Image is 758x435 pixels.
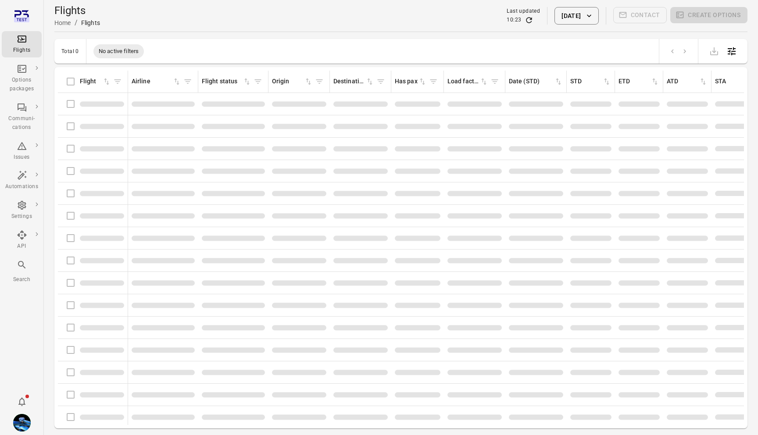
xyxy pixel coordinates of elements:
[2,257,42,286] button: Search
[5,212,38,221] div: Settings
[554,7,598,25] button: [DATE]
[427,75,440,88] span: Filter by has pax
[10,410,34,435] button: Daníel Benediktsson
[619,77,659,86] div: Sort by ETD in ascending order
[54,19,71,26] a: Home
[54,4,100,18] h1: Flights
[666,46,691,57] nav: pagination navigation
[374,75,387,88] span: Filter by destination
[54,18,100,28] nav: Breadcrumbs
[705,46,723,55] span: Please make a selection to export
[313,75,326,88] span: Filter by origin
[570,77,611,86] div: Sort by STD in ascending order
[5,242,38,251] div: API
[111,75,124,88] span: Filter by flight
[5,182,38,191] div: Automations
[80,77,111,86] div: Sort by flight in ascending order
[132,77,181,86] div: Sort by airline in ascending order
[93,47,144,56] span: No active filters
[488,75,501,88] span: Filter by load factor
[2,227,42,253] a: API
[715,77,756,86] div: Sort by STA in ascending order
[507,7,540,16] div: Last updated
[2,61,42,96] a: Options packages
[202,77,251,86] div: Sort by flight status in ascending order
[75,18,78,28] li: /
[395,77,427,86] div: Sort by has pax in ascending order
[2,138,42,164] a: Issues
[5,275,38,284] div: Search
[272,77,313,86] div: Sort by origin in ascending order
[333,77,374,86] div: Sort by destination in ascending order
[61,48,79,54] div: Total 0
[251,75,265,88] span: Filter by flight status
[509,77,563,86] div: Sort by date (STD) in ascending order
[507,16,521,25] div: 10:23
[81,18,100,27] div: Flights
[13,414,31,431] img: shutterstock-1708408498.jpg
[667,77,708,86] div: Sort by ATD in ascending order
[5,46,38,55] div: Flights
[613,7,667,25] span: Please make a selection to create communications
[2,100,42,135] a: Communi-cations
[13,393,31,410] button: Notifications
[5,76,38,93] div: Options packages
[723,43,740,60] button: Open table configuration
[5,153,38,162] div: Issues
[5,114,38,132] div: Communi-cations
[2,168,42,194] a: Automations
[181,75,194,88] span: Filter by airline
[447,77,488,86] div: Sort by load factor in ascending order
[670,7,747,25] span: Please make a selection to create an option package
[2,197,42,224] a: Settings
[525,16,533,25] button: Refresh data
[2,31,42,57] a: Flights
